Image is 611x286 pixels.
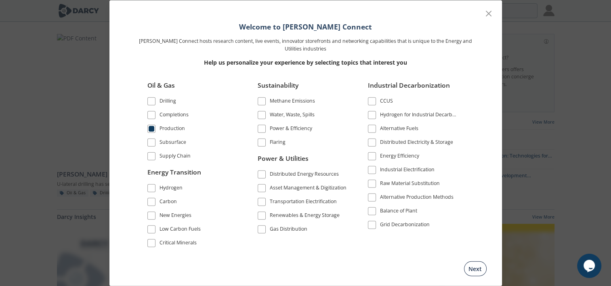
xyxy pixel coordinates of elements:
div: Transportation Electrification [270,198,337,207]
div: Alternative Fuels [380,125,418,135]
h1: Welcome to [PERSON_NAME] Connect [136,21,475,32]
div: Water, Waste, Spills [270,111,315,121]
div: Asset Management & Digitization [270,184,346,193]
div: Renewables & Energy Storage [270,211,340,221]
iframe: chat widget [577,254,603,278]
div: Balance of Plant [380,207,417,217]
div: Power & Efficiency [270,125,312,135]
div: Sustainability [258,81,348,96]
div: Drilling [160,97,176,107]
div: Hydrogen for Industrial Decarbonization [380,111,458,121]
p: Help us personalize your experience by selecting topics that interest you [136,58,475,67]
div: Carbon [160,198,177,207]
div: Alternative Production Methods [380,193,454,203]
div: Completions [160,111,189,121]
div: Subsurface [160,139,186,148]
div: Methane Emissions [270,97,315,107]
div: Raw Material Substitution [380,180,440,189]
div: Production [160,125,185,135]
div: New Energies [160,211,191,221]
div: Distributed Energy Resources [270,170,339,180]
div: Industrial Decarbonization [368,81,458,96]
div: Critical Minerals [160,239,197,248]
div: Low Carbon Fuels [160,225,201,235]
div: Industrial Electrification [380,166,435,176]
div: Oil & Gas [147,81,238,96]
div: Energy Efficiency [380,152,419,162]
div: Flaring [270,139,286,148]
div: Energy Transition [147,167,238,183]
div: Supply Chain [160,152,191,162]
div: CCUS [380,97,393,107]
p: [PERSON_NAME] Connect hosts research content, live events, innovator storefronts and networking c... [136,38,475,53]
div: Hydrogen [160,184,183,193]
div: Distributed Electricity & Storage [380,139,453,148]
div: Power & Utilities [258,154,348,169]
div: Gas Distribution [270,225,307,235]
div: Grid Decarbonization [380,221,430,231]
button: Next [464,261,487,276]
